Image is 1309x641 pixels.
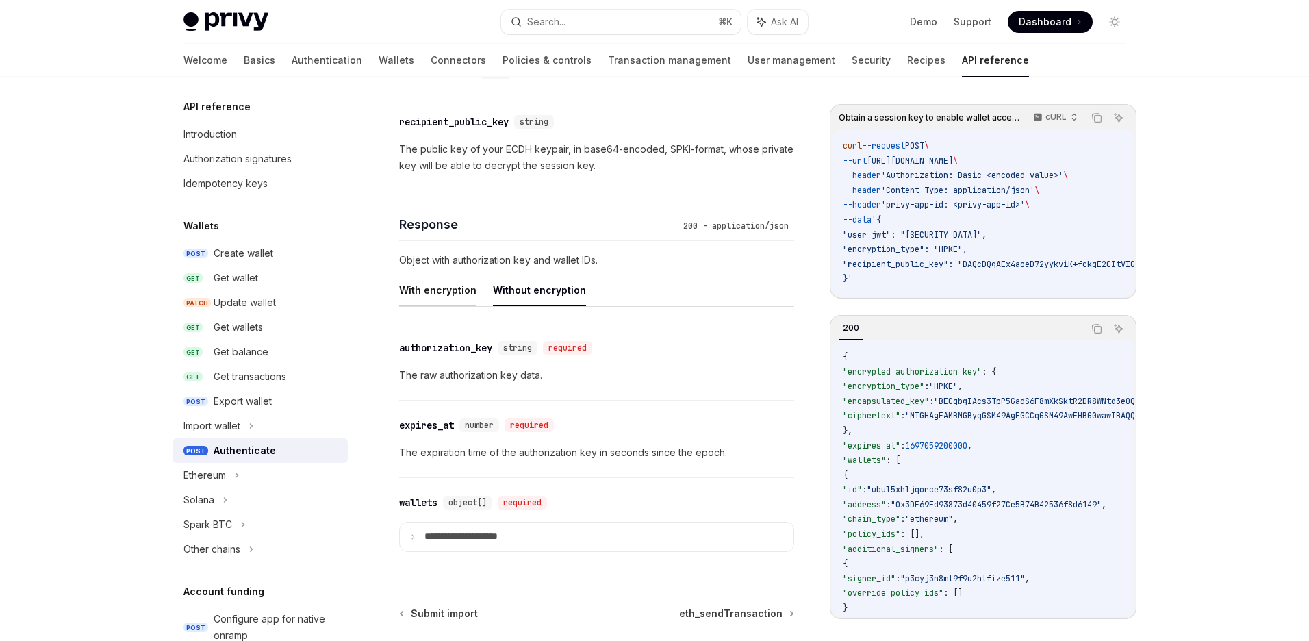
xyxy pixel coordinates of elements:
h4: Response [399,215,678,234]
span: "recipient_public_key": "DAQcDQgAEx4aoeD72yykviK+fckqE2CItVIGn1rCnvCXZ1HgpOcMEMialRmTrqIK4oZlYd1" [843,259,1308,270]
div: Introduction [183,126,237,142]
button: Search...⌘K [501,10,741,34]
div: authorization_key [399,341,492,355]
button: Toggle dark mode [1104,11,1126,33]
span: 'privy-app-id: <privy-app-id>' [881,199,1025,210]
span: : [862,484,867,495]
span: : [924,381,929,392]
span: POST [183,446,208,456]
span: "wallets" [843,455,886,466]
span: --url [843,155,867,166]
span: --header [843,170,881,181]
span: "ciphertext" [843,410,900,421]
span: : [900,440,905,451]
span: Ask AI [771,15,798,29]
h5: Wallets [183,218,219,234]
button: Copy the contents from the code block [1088,109,1106,127]
span: "address" [843,499,886,510]
span: "id" [843,484,862,495]
span: POST [905,140,924,151]
span: POST [183,397,208,407]
div: Create wallet [214,245,273,262]
a: GETGet transactions [173,364,348,389]
a: Authentication [292,44,362,77]
span: : [] [943,588,963,599]
span: Obtain a session key to enable wallet access. [839,112,1020,123]
a: Demo [910,15,937,29]
a: Transaction management [608,44,731,77]
span: "encryption_type": "HPKE", [843,244,967,255]
span: --header [843,199,881,210]
span: : [886,499,891,510]
button: With encryption [399,274,476,306]
span: GET [183,273,203,284]
button: Ask AI [748,10,808,34]
a: Welcome [183,44,227,77]
a: Security [852,44,891,77]
span: }, [843,425,852,436]
span: \ [1063,170,1068,181]
span: { [843,558,848,569]
span: : [895,573,900,584]
span: Submit import [411,607,478,620]
h5: Account funding [183,583,264,600]
span: : { [982,366,996,377]
a: Basics [244,44,275,77]
span: string [503,342,532,353]
span: , [953,514,958,525]
p: The public key of your ECDH keypair, in base64-encoded, SPKI-format, whose private key will be ab... [399,141,794,174]
div: recipient_public_key [399,115,509,129]
div: required [498,496,547,510]
a: POSTCreate wallet [173,241,348,266]
a: Connectors [431,44,486,77]
span: \ [1025,199,1030,210]
div: Authorization signatures [183,151,292,167]
span: '{ [872,214,881,225]
span: , [991,484,996,495]
span: : [ [886,455,900,466]
span: POST [183,623,208,633]
a: GETGet balance [173,340,348,364]
a: Idempotency keys [173,171,348,196]
a: Authorization signatures [173,147,348,171]
span: : [900,514,905,525]
span: [URL][DOMAIN_NAME] [867,155,953,166]
span: eth_sendTransaction [679,607,783,620]
span: }' [843,273,852,284]
div: Spark BTC [183,516,232,533]
div: Get transactions [214,368,286,385]
span: 1697059200000 [905,440,967,451]
span: : [900,410,905,421]
span: --request [862,140,905,151]
span: curl [843,140,862,151]
span: POST [183,249,208,259]
span: "HPKE" [929,381,958,392]
span: : [], [900,529,924,540]
div: wallets [399,496,437,510]
span: --data [843,214,872,225]
span: "ubul5xhljqorce73sf82u0p3" [867,484,991,495]
div: Get wallet [214,270,258,286]
a: GETGet wallets [173,315,348,340]
div: Search... [527,14,565,30]
span: 'Content-Type: application/json' [881,185,1034,196]
span: , [1102,499,1106,510]
div: Get balance [214,344,268,360]
span: "chain_type" [843,514,900,525]
a: API reference [962,44,1029,77]
a: POSTAuthenticate [173,438,348,463]
span: { [843,351,848,362]
span: Dashboard [1019,15,1071,29]
a: Policies & controls [503,44,592,77]
span: \ [1034,185,1039,196]
span: , [958,381,963,392]
h5: API reference [183,99,251,115]
span: 'Authorization: Basic <encoded-value>' [881,170,1063,181]
span: { [843,470,848,481]
a: Dashboard [1008,11,1093,33]
a: Recipes [907,44,945,77]
div: Export wallet [214,393,272,410]
span: "user_jwt": "[SECURITY_DATA]", [843,229,987,240]
span: "p3cyj3n8mt9f9u2htfize511" [900,573,1025,584]
div: Ethereum [183,467,226,483]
